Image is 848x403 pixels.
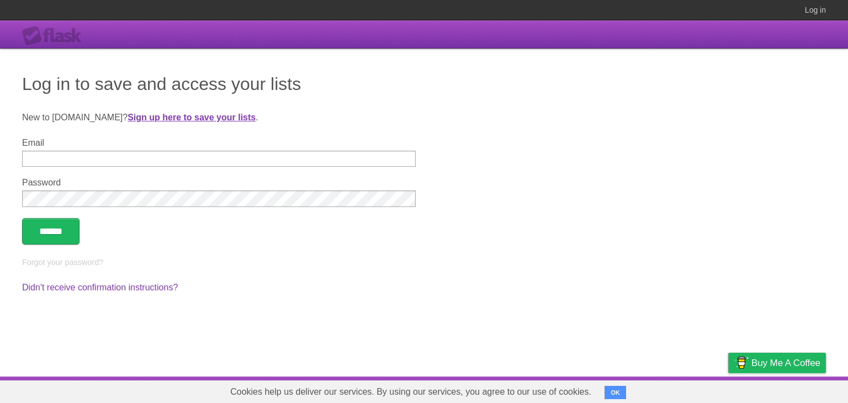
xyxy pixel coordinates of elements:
span: Cookies help us deliver our services. By using our services, you agree to our use of cookies. [219,381,602,403]
label: Email [22,138,416,148]
a: About [581,379,605,400]
div: Flask [22,26,88,46]
a: Forgot your password? [22,258,103,267]
a: Privacy [714,379,743,400]
span: Buy me a coffee [751,353,820,373]
label: Password [22,178,416,188]
h1: Log in to save and access your lists [22,71,826,97]
p: New to [DOMAIN_NAME]? . [22,111,826,124]
a: Developers [618,379,662,400]
a: Sign up here to save your lists [128,113,256,122]
img: Buy me a coffee [734,353,749,372]
a: Terms [676,379,701,400]
a: Didn't receive confirmation instructions? [22,283,178,292]
button: OK [605,386,626,399]
a: Suggest a feature [756,379,826,400]
a: Buy me a coffee [728,353,826,373]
